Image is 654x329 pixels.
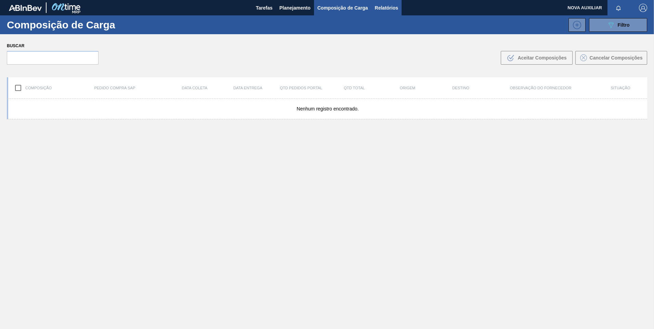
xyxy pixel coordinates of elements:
div: Data Entrega [221,86,275,90]
h1: Composição de Carga [7,21,120,29]
div: Composição [8,81,62,95]
span: Planejamento [279,4,311,12]
img: TNhmsLtSVTkK8tSr43FrP2fwEKptu5GPRR3wAAAABJRU5ErkJggg== [9,5,42,11]
div: Situação [594,86,647,90]
button: Aceitar Composições [501,51,573,65]
label: Buscar [7,41,99,51]
span: Aceitar Composições [518,55,566,61]
div: Origem [381,86,434,90]
div: Qtd Pedidos Portal [274,86,328,90]
span: Nenhum registro encontrado. [297,106,358,111]
div: Data coleta [168,86,221,90]
span: Relatórios [375,4,398,12]
img: Logout [639,4,647,12]
div: Qtd Total [328,86,381,90]
div: Nova Composição [565,18,586,32]
span: Cancelar Composições [590,55,643,61]
span: Tarefas [256,4,273,12]
span: Composição de Carga [317,4,368,12]
div: Observação do Fornecedor [487,86,594,90]
span: Filtro [618,22,630,28]
div: Destino [434,86,487,90]
button: Notificações [607,3,629,13]
button: Filtro [589,18,647,32]
button: Cancelar Composições [575,51,647,65]
div: Pedido Compra SAP [62,86,168,90]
